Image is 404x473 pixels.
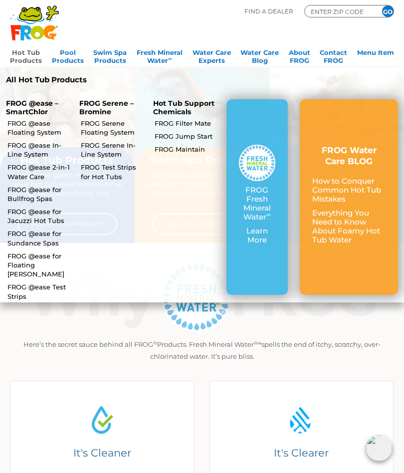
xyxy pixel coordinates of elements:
[312,145,386,249] a: FROG Water Care BLOG How to Conquer Common Hot Tub Mistakes Everything You Need to Know About Foa...
[219,447,384,460] h4: It's Clearer
[13,338,391,362] p: Here’s the secret sauce behind all FROG Products. Fresh Mineral Water spells the end of itchy, sc...
[320,45,347,65] a: ContactFROG
[153,99,214,116] a: Hot Tub Support Chemicals
[289,45,310,65] a: AboutFROG
[312,177,386,204] p: How to Conquer Common Hot Tub Mistakes
[193,45,231,65] a: Water CareExperts
[7,251,71,279] a: FROG @ease for Floating [PERSON_NAME]
[6,99,67,116] p: FROG @ease – SmartChlor
[6,75,195,84] a: All Hot Tub Products
[312,209,386,244] p: Everything You Need to Know About Foamy Hot Tub Water
[20,447,185,460] h4: It's Cleaner
[52,45,84,65] a: PoolProducts
[239,186,275,222] p: FROG Fresh Mineral Water
[254,340,261,346] sup: ®∞
[10,45,42,65] a: Hot TubProducts
[155,119,218,128] a: FROG Filter Mate
[382,5,394,17] input: GO
[366,435,392,461] img: openIcon
[81,119,144,137] a: FROG Serene Floating System
[81,141,144,159] a: FROG Serene In-Line System
[310,7,370,16] input: Zip Code Form
[155,145,218,154] a: FROG Maintain
[7,207,71,225] a: FROG @ease for Jacuzzi Hot Tubs
[7,185,71,203] a: FROG @ease for Bullfrog Spas
[137,45,183,65] a: Fresh MineralWater∞
[93,45,127,65] a: Swim SpaProducts
[239,145,275,249] a: FROG Fresh Mineral Water∞ Learn More
[266,211,270,218] sup: ∞
[244,5,293,17] p: Find A Dealer
[155,132,218,141] a: FROG Jump Start
[357,45,394,65] a: Menu Item
[312,145,386,167] h3: FROG Water Care BLOG
[239,227,275,244] p: Learn More
[7,229,71,247] a: FROG @ease for Sundance Spas
[240,45,279,65] a: Water CareBlog
[81,163,144,181] a: FROG Test Strips for Hot Tubs
[168,56,172,61] sup: ∞
[153,340,157,346] sup: ®
[7,163,71,181] a: FROG @ease 2-in-1 Water Care
[7,282,71,300] a: FROG @ease Test Strips
[7,141,71,159] a: FROG @ease In-Line System
[7,119,71,137] a: FROG @ease Floating System
[84,402,121,439] img: Water Drop Icon
[283,402,320,439] img: Water Drop Icon
[79,99,141,116] p: FROG Serene – Bromine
